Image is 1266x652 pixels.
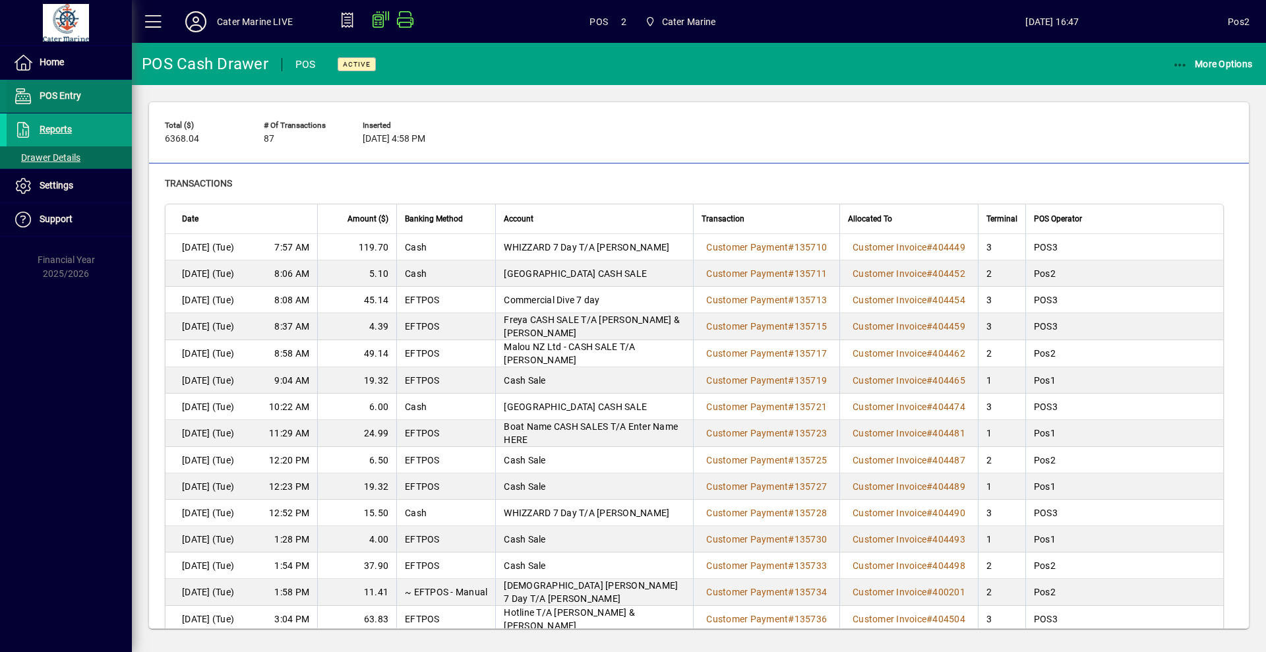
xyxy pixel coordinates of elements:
a: Customer Invoice#404452 [848,266,970,281]
span: POS [589,11,608,32]
td: Pos2 [1025,552,1223,579]
span: # [926,321,932,332]
span: 8:58 AM [274,347,309,360]
td: Pos1 [1025,526,1223,552]
span: [DATE] 16:47 [877,11,1228,32]
span: # [926,242,932,252]
span: # [926,348,932,359]
a: Customer Payment#135717 [702,346,831,361]
a: Customer Invoice#404489 [848,479,970,494]
a: Customer Invoice#404481 [848,426,970,440]
span: 135728 [795,508,828,518]
span: 404487 [932,455,965,465]
td: EFTPOS [396,473,495,500]
td: ~ EFTPOS - Manual [396,579,495,606]
span: 135736 [795,614,828,624]
span: [DATE] (Tue) [182,612,234,626]
span: Customer Invoice [853,268,926,279]
span: 1:58 PM [274,585,309,599]
td: 19.32 [317,367,396,394]
a: Customer Payment#135736 [702,612,831,626]
span: 12:23 PM [269,480,309,493]
td: Cash [396,260,495,287]
span: Support [40,214,73,224]
span: POS Operator [1034,212,1082,226]
span: Drawer Details [13,152,80,163]
td: POS3 [1025,287,1223,313]
span: # [788,348,794,359]
a: Customer Invoice#404465 [848,373,970,388]
span: Customer Payment [706,401,788,412]
td: 1 [978,526,1025,552]
span: 404493 [932,534,965,545]
span: Customer Payment [706,560,788,571]
span: Customer Payment [706,375,788,386]
span: Cater Marine [662,11,716,32]
td: 3 [978,500,1025,526]
span: Customer Invoice [853,614,926,624]
span: Settings [40,180,73,191]
span: Total ($) [165,121,244,130]
a: Customer Payment#135730 [702,532,831,547]
span: Customer Payment [706,321,788,332]
span: [DATE] (Tue) [182,400,234,413]
span: 400201 [932,587,965,597]
td: 2 [978,447,1025,473]
td: [DEMOGRAPHIC_DATA] [PERSON_NAME] 7 Day T/A [PERSON_NAME] [495,579,693,606]
td: 37.90 [317,552,396,579]
span: 135710 [795,242,828,252]
span: # [926,614,932,624]
a: Customer Invoice#404490 [848,506,970,520]
td: Cash Sale [495,367,693,394]
span: [DATE] (Tue) [182,293,234,307]
td: Boat Name CASH SALES T/A Enter Name HERE [495,420,693,447]
div: Pos2 [1228,11,1250,32]
span: # [788,268,794,279]
td: Cash [396,500,495,526]
span: 135721 [795,401,828,412]
span: 8:37 AM [274,320,309,333]
td: Cash [396,234,495,260]
span: 404489 [932,481,965,492]
span: # [788,481,794,492]
td: EFTPOS [396,340,495,367]
div: POS [295,54,316,75]
span: 404498 [932,560,965,571]
span: Customer Invoice [853,401,926,412]
span: 404452 [932,268,965,279]
span: Customer Invoice [853,348,926,359]
a: Home [7,46,132,79]
span: Customer Invoice [853,534,926,545]
a: Customer Invoice#404498 [848,558,970,573]
td: Freya CASH SALE T/A [PERSON_NAME] & [PERSON_NAME] [495,313,693,340]
td: 3 [978,234,1025,260]
span: Customer Payment [706,428,788,438]
a: Customer Invoice#404462 [848,346,970,361]
button: More Options [1169,52,1256,76]
span: 404454 [932,295,965,305]
td: WHIZZARD 7 Day T/A [PERSON_NAME] [495,500,693,526]
td: Pos2 [1025,579,1223,606]
span: Customer Payment [706,295,788,305]
span: Customer Payment [706,534,788,545]
span: Customer Invoice [853,321,926,332]
a: Customer Payment#135725 [702,453,831,467]
span: Date [182,212,198,226]
span: 12:20 PM [269,454,309,467]
td: EFTPOS [396,313,495,340]
td: EFTPOS [396,606,495,633]
td: 45.14 [317,287,396,313]
a: Customer Payment#135715 [702,319,831,334]
span: [DATE] (Tue) [182,533,234,546]
span: # [926,455,932,465]
td: 6.50 [317,447,396,473]
span: [DATE] (Tue) [182,559,234,572]
td: 63.83 [317,606,396,633]
td: 4.00 [317,526,396,552]
td: 3 [978,287,1025,313]
span: Customer Invoice [853,508,926,518]
td: EFTPOS [396,526,495,552]
span: 135719 [795,375,828,386]
td: [GEOGRAPHIC_DATA] CASH SALE [495,260,693,287]
span: POS Entry [40,90,81,101]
